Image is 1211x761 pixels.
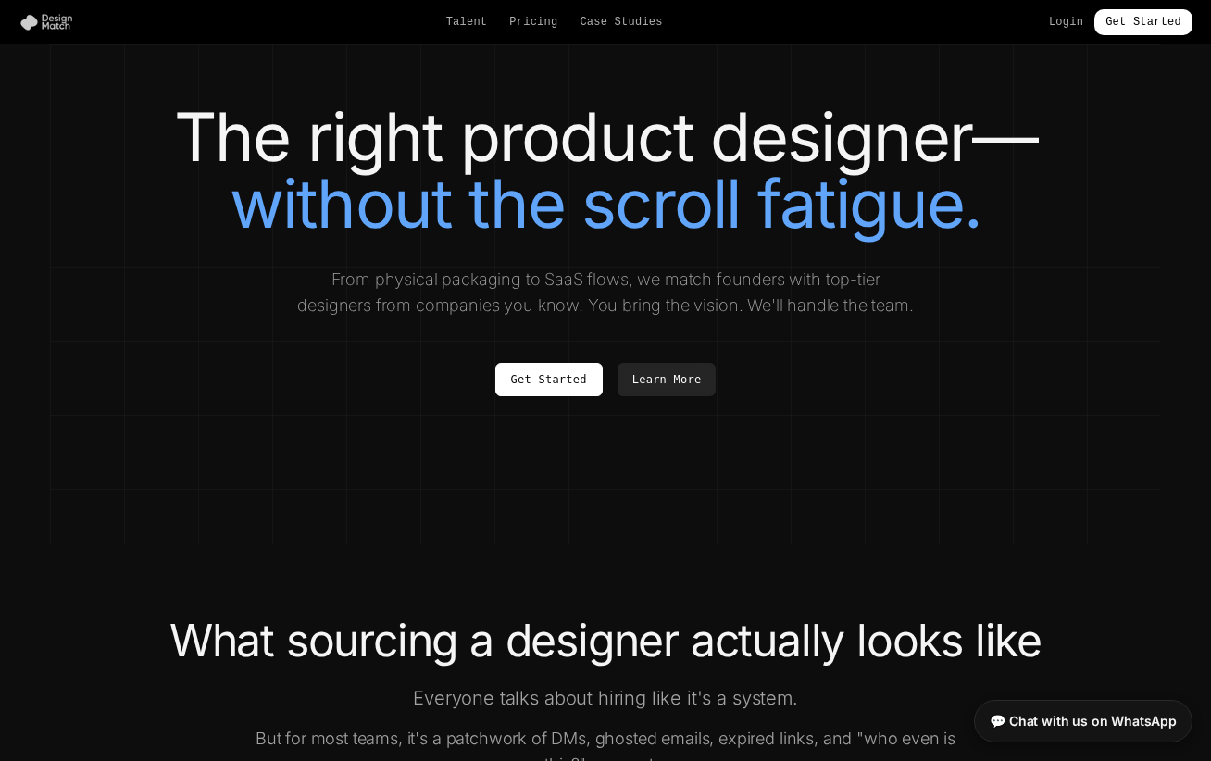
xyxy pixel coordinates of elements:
a: Case Studies [580,15,662,30]
a: Get Started [1094,9,1192,35]
a: 💬 Chat with us on WhatsApp [974,700,1192,742]
h1: The right product designer— [87,104,1124,237]
span: without the scroll fatigue. [230,163,981,243]
a: Get Started [495,363,603,396]
a: Login [1049,15,1083,30]
a: Pricing [509,15,557,30]
p: Everyone talks about hiring like it's a system. [250,685,961,711]
a: Learn More [618,363,717,396]
h2: What sourcing a designer actually looks like [87,618,1124,663]
p: From physical packaging to SaaS flows, we match founders with top-tier designers from companies y... [294,267,917,318]
a: Talent [446,15,488,30]
img: Design Match [19,13,81,31]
